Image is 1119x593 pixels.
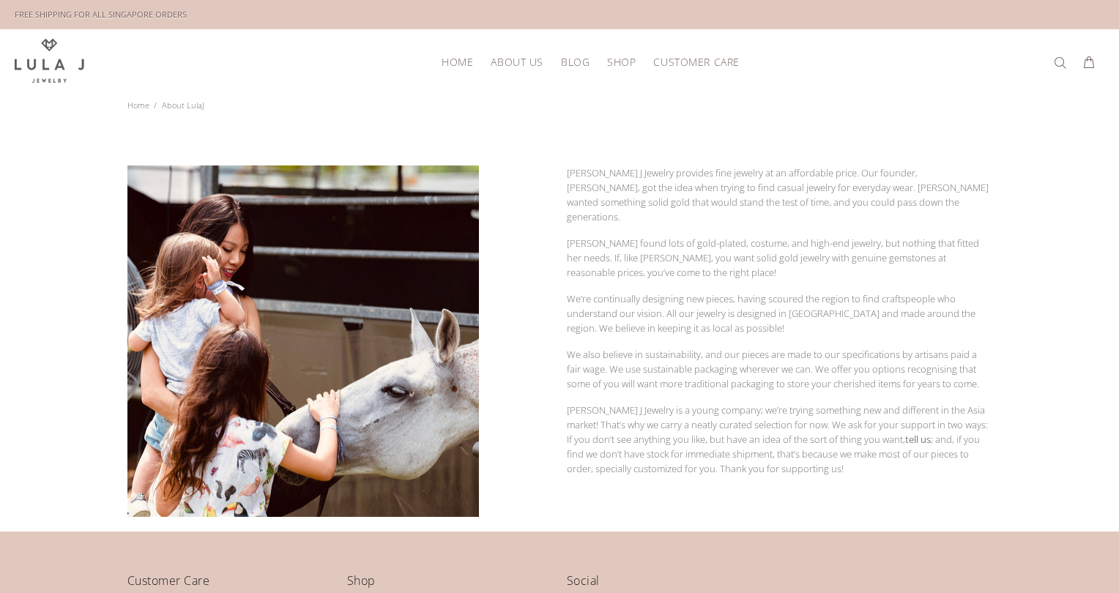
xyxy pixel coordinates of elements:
p: [PERSON_NAME] J Jewelry provides fine jewelry at an affordable price. Our founder, [PERSON_NAME],... [567,165,992,224]
span: About Us [491,56,543,67]
span: Blog [561,56,590,67]
li: About LulaJ [154,95,209,116]
span: Shop [607,56,636,67]
p: We also believe in sustainability, and our pieces are made to our specifications by artisans paid... [567,347,992,391]
a: About Us [482,51,551,73]
a: tell us [905,433,931,446]
span: HOME [442,56,473,67]
p: [PERSON_NAME] J Jewelry is a young company; we’re trying something new and different in the Asia ... [567,403,992,476]
div: FREE SHIPPING FOR ALL SINGAPORE ORDERS [15,7,187,23]
a: Customer Care [644,51,739,73]
a: Blog [552,51,598,73]
a: Shop [598,51,644,73]
a: HOME [433,51,482,73]
p: We’re continually designing new pieces, having scoured the region to find craftspeople who unders... [567,291,992,335]
span: Customer Care [653,56,739,67]
a: Home [127,100,149,111]
p: [PERSON_NAME] found lots of gold-plated, costume, and high-end jewelry, but nothing that fitted h... [567,236,992,280]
